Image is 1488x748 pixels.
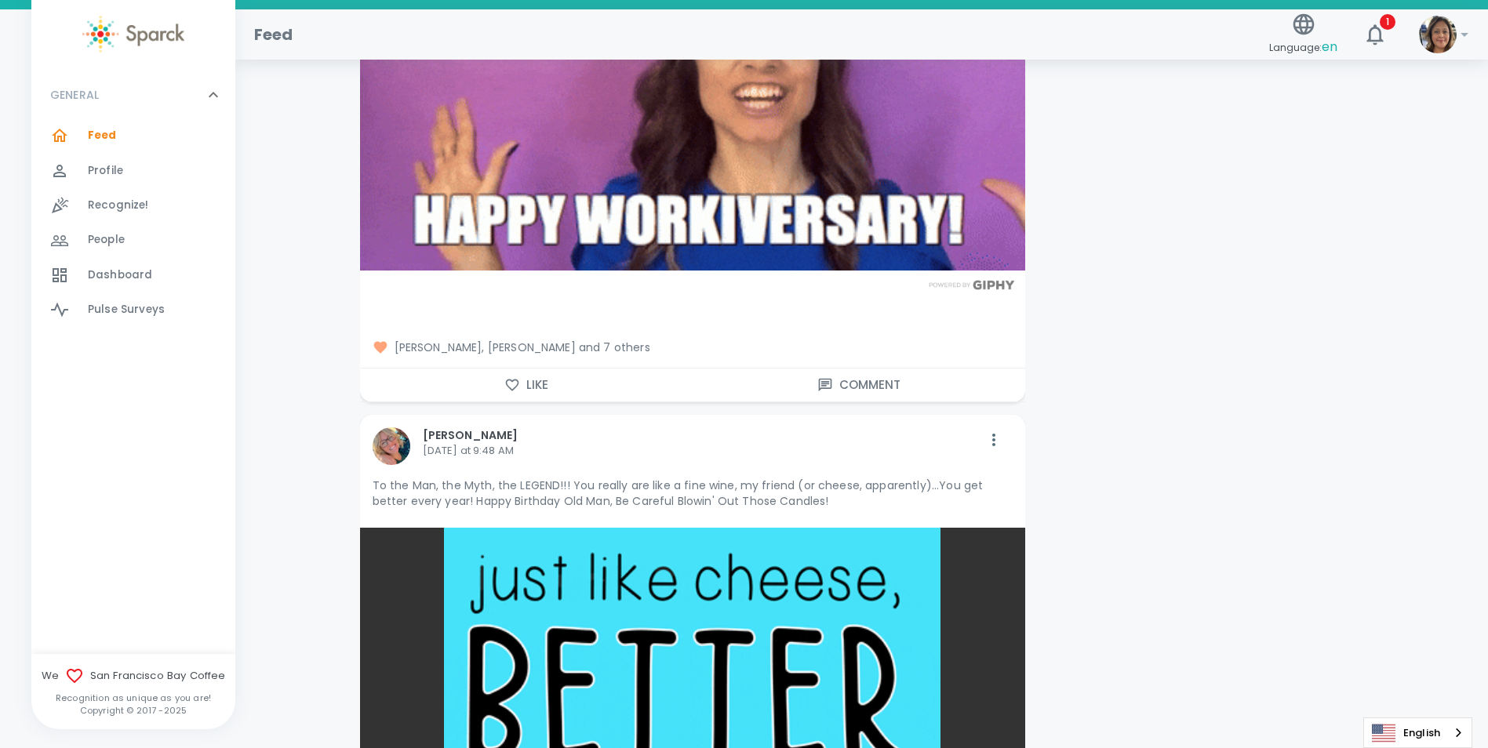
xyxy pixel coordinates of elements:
img: Powered by GIPHY [925,280,1019,290]
p: GENERAL [50,87,99,103]
button: 1 [1356,16,1394,53]
span: Language: [1269,37,1337,58]
aside: Language selected: English [1363,717,1472,748]
button: Like [360,369,693,401]
span: 1 [1380,14,1395,30]
span: Feed [88,128,117,143]
a: Profile [31,154,235,188]
img: Picture of Emily Eaton [373,427,410,465]
a: Sparck logo [31,16,235,53]
button: Comment [693,369,1025,401]
p: Recognition as unique as you are! [31,692,235,704]
div: Language [1363,717,1472,748]
h1: Feed [254,22,293,47]
a: Pulse Surveys [31,292,235,327]
span: We San Francisco Bay Coffee [31,666,235,685]
span: Pulse Surveys [88,302,165,318]
span: People [88,232,125,248]
a: People [31,223,235,257]
a: Dashboard [31,258,235,292]
a: Recognize! [31,188,235,223]
span: en [1322,38,1337,56]
a: Feed [31,118,235,153]
button: Language:en [1263,7,1344,63]
div: GENERAL [31,118,235,333]
img: Picture of Brenda [1419,16,1457,53]
p: [DATE] at 9:48 AM [423,443,981,459]
span: [PERSON_NAME], [PERSON_NAME] and 7 others [373,340,1013,355]
p: [PERSON_NAME] [423,427,981,443]
img: Sparck logo [82,16,184,53]
div: GENERAL [31,71,235,118]
p: Copyright © 2017 - 2025 [31,704,235,717]
span: Recognize! [88,198,149,213]
span: Dashboard [88,267,152,283]
span: Profile [88,163,123,179]
p: To the Man, the Myth, the LEGEND!!! You really are like a fine wine, my friend (or cheese, appare... [373,477,1013,509]
a: English [1364,718,1472,747]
